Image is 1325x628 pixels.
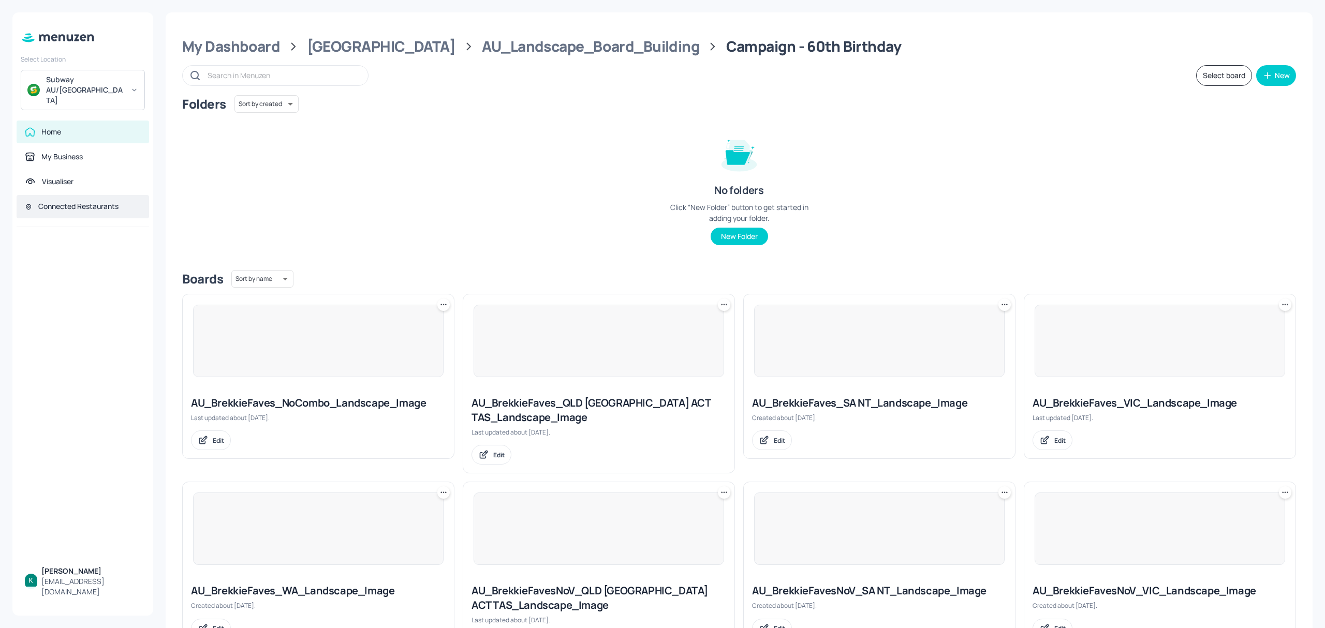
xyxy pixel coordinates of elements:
[41,152,83,162] div: My Business
[41,576,141,597] div: [EMAIL_ADDRESS][DOMAIN_NAME]
[1275,72,1290,79] div: New
[752,396,1007,410] div: AU_BrekkieFaves_SA NT_Landscape_Image
[752,413,1007,422] div: Created about [DATE].
[42,176,73,187] div: Visualiser
[41,127,61,137] div: Home
[182,271,223,287] div: Boards
[182,96,226,112] div: Folders
[713,127,765,179] img: folder-empty
[307,37,455,56] div: [GEOGRAPHIC_DATA]
[774,436,785,445] div: Edit
[1054,436,1066,445] div: Edit
[191,601,446,610] div: Created about [DATE].
[1033,584,1287,598] div: AU_BrekkieFavesNoV_VIC_Landscape_Image
[27,84,40,96] img: avatar
[182,37,280,56] div: My Dashboard
[472,584,726,612] div: AU_BrekkieFavesNoV_QLD [GEOGRAPHIC_DATA] ACT TAS_Landscape_Image
[1033,601,1287,610] div: Created about [DATE].
[472,616,726,624] div: Last updated about [DATE].
[1256,65,1296,86] button: New
[208,68,358,83] input: Search in Menuzen
[482,37,699,56] div: AU_Landscape_Board_Building
[472,396,726,425] div: AU_BrekkieFaves_QLD [GEOGRAPHIC_DATA] ACT TAS_Landscape_Image
[493,451,505,459] div: Edit
[661,202,817,223] div: Click “New Folder” button to get started in adding your folder.
[25,574,37,586] img: ACg8ocKBIlbXoTTzaZ8RZ_0B6YnoiWvEjOPx6MQW7xFGuDwnGH3hbQ=s96-c
[231,268,293,289] div: Sort by name
[714,183,763,198] div: No folders
[46,74,124,106] div: Subway AU/[GEOGRAPHIC_DATA]
[726,37,902,56] div: Campaign - 60th Birthday
[1033,413,1287,422] div: Last updated [DATE].
[21,55,145,64] div: Select Location
[472,428,726,437] div: Last updated about [DATE].
[752,601,1007,610] div: Created about [DATE].
[213,436,224,445] div: Edit
[191,584,446,598] div: AU_BrekkieFaves_WA_Landscape_Image
[752,584,1007,598] div: AU_BrekkieFavesNoV_SA NT_Landscape_Image
[1196,65,1252,86] button: Select board
[38,201,119,212] div: Connected Restaurants
[234,94,299,114] div: Sort by created
[191,396,446,410] div: AU_BrekkieFaves_NoCombo_Landscape_Image
[1033,396,1287,410] div: AU_BrekkieFaves_VIC_Landscape_Image
[711,228,768,245] button: New Folder
[191,413,446,422] div: Last updated about [DATE].
[41,566,141,576] div: [PERSON_NAME]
